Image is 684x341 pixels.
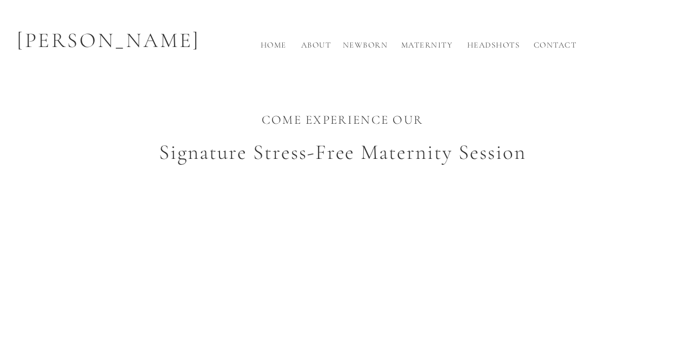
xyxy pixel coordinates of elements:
h2: Signature Stress-Free Maternity Session [149,137,537,178]
a: Maternity [397,39,457,57]
a: Headshots [464,39,523,57]
a: Contact [531,39,580,57]
p: Come Experience Our [255,111,430,132]
a: Newborn [341,39,390,57]
a: About [298,39,334,57]
p: [PERSON_NAME] [7,25,211,57]
a: Home [256,39,291,57]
